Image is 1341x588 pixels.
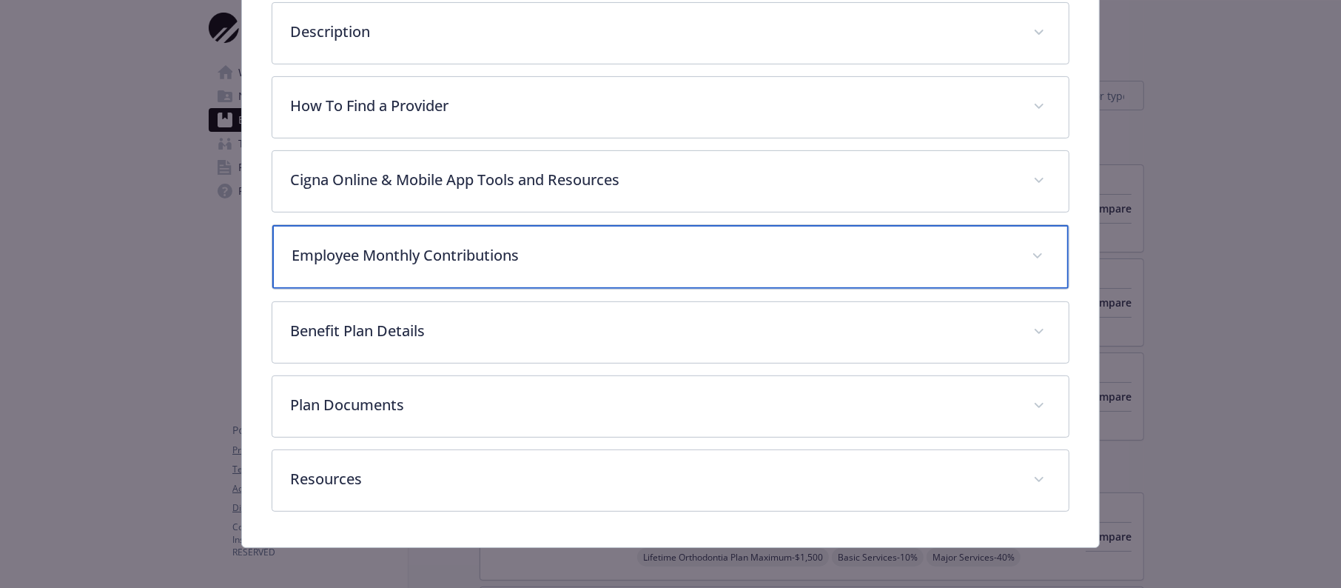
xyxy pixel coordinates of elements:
[272,225,1069,289] div: Employee Monthly Contributions
[290,95,1015,117] p: How To Find a Provider
[272,302,1069,363] div: Benefit Plan Details
[272,376,1069,437] div: Plan Documents
[290,169,1015,191] p: Cigna Online & Mobile App Tools and Resources
[272,3,1069,64] div: Description
[272,151,1069,212] div: Cigna Online & Mobile App Tools and Resources
[292,244,1014,267] p: Employee Monthly Contributions
[290,320,1015,342] p: Benefit Plan Details
[272,450,1069,511] div: Resources
[290,394,1015,416] p: Plan Documents
[272,77,1069,138] div: How To Find a Provider
[290,21,1015,43] p: Description
[290,468,1015,490] p: Resources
